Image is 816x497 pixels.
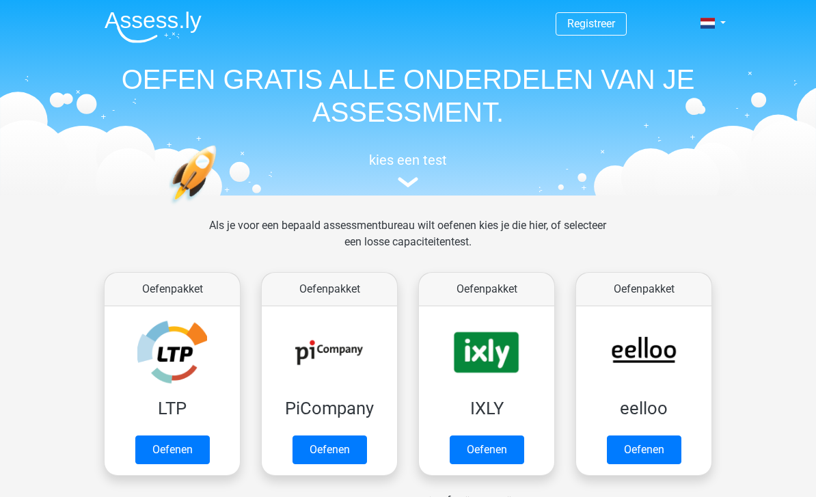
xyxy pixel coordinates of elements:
div: Als je voor een bepaald assessmentbureau wilt oefenen kies je die hier, of selecteer een losse ca... [198,217,617,267]
img: Assessly [105,11,202,43]
a: kies een test [94,152,722,188]
img: oefenen [169,145,269,269]
a: Oefenen [135,435,210,464]
a: Oefenen [607,435,681,464]
a: Oefenen [293,435,367,464]
h1: OEFEN GRATIS ALLE ONDERDELEN VAN JE ASSESSMENT. [94,63,722,129]
img: assessment [398,177,418,187]
h5: kies een test [94,152,722,168]
a: Oefenen [450,435,524,464]
a: Registreer [567,17,615,30]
